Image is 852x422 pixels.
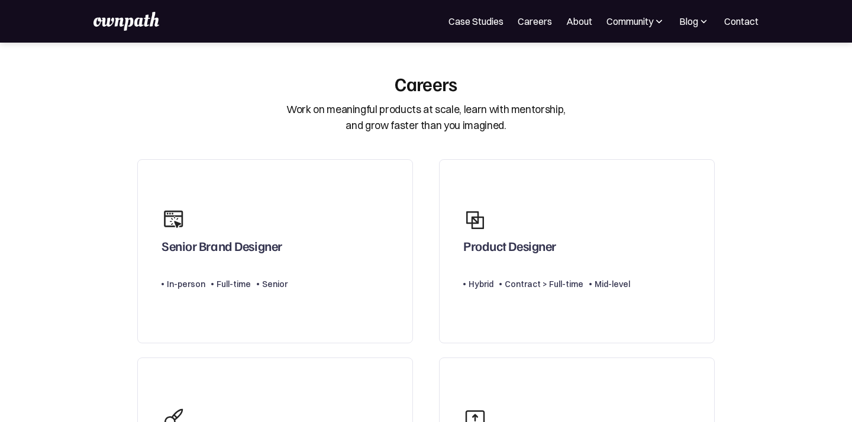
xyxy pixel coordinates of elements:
div: Community [606,14,653,28]
a: Product DesignerHybridContract > Full-timeMid-level [439,159,715,343]
a: Contact [724,14,759,28]
a: Senior Brand DesignerIn-personFull-timeSenior [137,159,413,343]
div: Community [606,14,665,28]
a: Careers [518,14,552,28]
div: Blog [679,14,710,28]
div: Blog [679,14,698,28]
div: Careers [395,72,457,95]
div: Hybrid [469,277,493,291]
div: Senior [262,277,288,291]
a: About [566,14,592,28]
div: Mid-level [595,277,630,291]
a: Case Studies [448,14,504,28]
div: Work on meaningful products at scale, learn with mentorship, and grow faster than you imagined. [286,102,566,133]
div: Full-time [217,277,251,291]
div: Senior Brand Designer [162,238,282,259]
div: Contract > Full-time [505,277,583,291]
div: Product Designer [463,238,556,259]
div: In-person [167,277,205,291]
